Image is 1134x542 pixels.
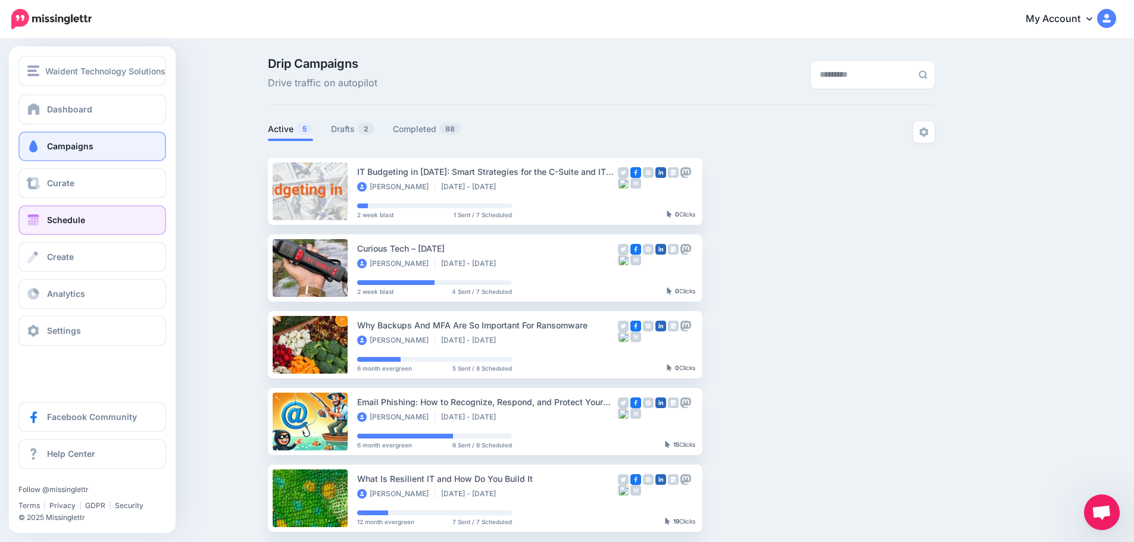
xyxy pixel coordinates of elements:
[357,182,435,192] li: [PERSON_NAME]
[357,318,618,332] div: Why Backups And MFA Are So Important For Ransomware
[454,212,512,218] span: 1 Sent / 7 Scheduled
[630,178,641,189] img: medium-grey-square.png
[357,336,435,345] li: [PERSON_NAME]
[630,321,641,331] img: facebook-square.png
[643,167,654,178] img: instagram-grey-square.png
[18,168,166,198] a: Curate
[665,518,670,525] img: pointer-grey-darker.png
[115,501,143,510] a: Security
[630,167,641,178] img: facebook-square.png
[452,289,512,295] span: 4 Sent / 7 Scheduled
[79,501,82,510] span: |
[630,255,641,265] img: medium-grey-square.png
[675,287,679,295] b: 0
[47,412,137,422] span: Facebook Community
[630,474,641,485] img: facebook-square.png
[667,287,672,295] img: pointer-grey-darker.png
[18,402,166,432] a: Facebook Community
[667,364,672,371] img: pointer-grey-darker.png
[618,167,629,178] img: twitter-grey-square.png
[47,215,85,225] span: Schedule
[357,289,393,295] span: 2 week blast
[357,489,435,499] li: [PERSON_NAME]
[18,95,166,124] a: Dashboard
[919,127,929,137] img: settings-grey.png
[43,501,46,510] span: |
[673,518,679,525] b: 19
[668,167,679,178] img: google_business-grey-square.png
[18,316,166,346] a: Settings
[27,65,39,76] img: menu.png
[47,104,92,114] span: Dashboard
[668,321,679,331] img: google_business-grey-square.png
[47,325,81,336] span: Settings
[109,501,111,510] span: |
[643,474,654,485] img: instagram-grey-square.png
[618,474,629,485] img: twitter-grey-square.png
[357,395,618,409] div: Email Phishing: How to Recognize, Respond, and Protect Your Data
[643,397,654,408] img: instagram-grey-square.png
[47,252,74,262] span: Create
[643,244,654,255] img: instagram-grey-square.png
[630,408,641,419] img: medium-grey-square.png
[919,70,927,79] img: search-grey-6.png
[655,474,666,485] img: linkedin-square.png
[630,331,641,342] img: medium-grey-square.png
[675,364,679,371] b: 0
[357,165,618,178] div: IT Budgeting in [DATE]: Smart Strategies for the C-Suite and IT Leaders
[452,442,512,448] span: 6 Sent / 8 Scheduled
[357,212,393,218] span: 2 week blast
[47,141,93,151] span: Campaigns
[655,321,666,331] img: linkedin-square.png
[18,279,166,309] a: Analytics
[441,489,502,499] li: [DATE] - [DATE]
[668,397,679,408] img: google_business-grey-square.png
[357,412,435,422] li: [PERSON_NAME]
[85,501,105,510] a: GDPR
[11,9,92,29] img: Missinglettr
[296,123,313,134] span: 5
[618,485,629,496] img: bluesky-grey-square.png
[268,122,313,136] a: Active5
[357,472,618,485] div: What Is Resilient IT and How Do You Build It
[643,321,654,331] img: instagram-grey-square.png
[18,501,40,510] a: Terms
[630,397,641,408] img: facebook-square.png
[618,397,629,408] img: twitter-grey-square.png
[47,289,85,299] span: Analytics
[18,512,153,524] li: © 2025 Missinglettr
[618,408,629,419] img: bluesky-grey-square.png
[668,474,679,485] img: google_business-grey-square.png
[18,56,166,86] button: Waident Technology Solutions
[668,244,679,255] img: google_business-grey-square.png
[18,131,166,161] a: Campaigns
[49,501,76,510] a: Privacy
[630,485,641,496] img: medium-grey-square.png
[680,167,691,178] img: mastodon-grey-square.png
[667,365,695,372] div: Clicks
[441,412,502,422] li: [DATE] - [DATE]
[680,397,691,408] img: mastodon-grey-square.png
[357,365,412,371] span: 6 month evergreen
[680,321,691,331] img: mastodon-grey-square.png
[45,64,165,78] span: Waident Technology Solutions
[665,441,670,448] img: pointer-grey-darker.png
[441,259,502,268] li: [DATE] - [DATE]
[680,244,691,255] img: mastodon-grey-square.png
[655,397,666,408] img: linkedin-square.png
[441,336,502,345] li: [DATE] - [DATE]
[18,439,166,469] a: Help Center
[1014,5,1116,34] a: My Account
[675,211,679,218] b: 0
[667,211,695,218] div: Clicks
[673,441,679,448] b: 15
[618,255,629,265] img: bluesky-grey-square.png
[357,259,435,268] li: [PERSON_NAME]
[439,123,461,134] span: 88
[357,442,412,448] span: 6 month evergreen
[331,122,375,136] a: Drafts2
[47,178,74,188] span: Curate
[667,288,695,295] div: Clicks
[665,518,695,525] div: Clicks
[665,441,695,449] div: Clicks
